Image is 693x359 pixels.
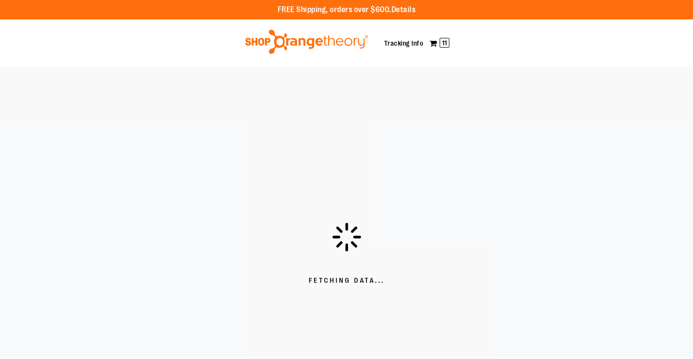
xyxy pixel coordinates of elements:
[391,5,416,14] a: Details
[244,30,370,54] img: Shop Orangetheory
[384,39,424,47] a: Tracking Info
[440,38,449,48] span: 11
[309,276,385,286] span: Fetching Data...
[278,4,416,16] p: FREE Shipping, orders over $600.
